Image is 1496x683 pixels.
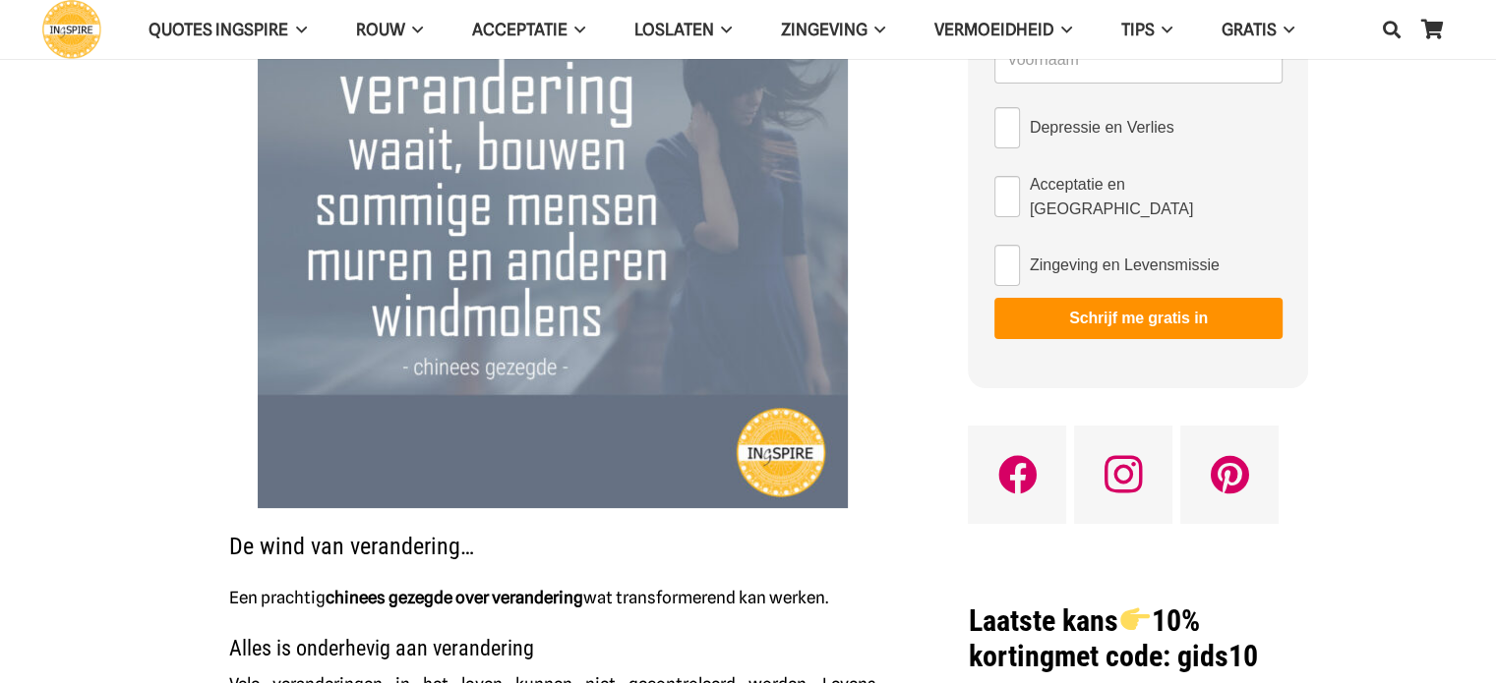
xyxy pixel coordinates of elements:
strong: chinees gezegde over verandering [326,588,583,607]
span: Depressie en Verlies [1030,115,1174,140]
a: VERMOEIDHEIDVERMOEIDHEID Menu [910,5,1096,55]
span: TIPS [1120,20,1154,39]
span: Een prachtig wat transformerend kan werken. [229,588,828,607]
span: Alles is onderhevig aan verandering [229,636,534,660]
span: Acceptatie en [GEOGRAPHIC_DATA] [1030,172,1283,221]
span: De wind van verandering… [229,533,474,560]
a: AcceptatieAcceptatie Menu [448,5,610,55]
span: Loslaten Menu [714,5,732,54]
a: Zoeken [1372,5,1411,54]
h1: met code: gids10 [968,603,1308,674]
span: Acceptatie [472,20,568,39]
span: Loslaten [634,20,714,39]
a: ROUWROUW Menu [330,5,447,55]
span: VERMOEIDHEID Menu [1053,5,1071,54]
button: Schrijf me gratis in [994,298,1283,339]
span: ROUW [355,20,404,39]
a: QUOTES INGSPIREQUOTES INGSPIRE Menu [124,5,330,55]
img: 👉 [1120,604,1150,634]
span: QUOTES INGSPIRE [149,20,288,39]
span: GRATIS [1222,20,1277,39]
span: GRATIS Menu [1277,5,1294,54]
span: Zingeving Menu [868,5,885,54]
a: LoslatenLoslaten Menu [610,5,756,55]
strong: Laatste kans 10% korting [968,603,1199,673]
span: Zingeving [781,20,868,39]
a: GRATISGRATIS Menu [1197,5,1319,55]
input: Zingeving en Levensmissie [994,245,1020,286]
a: Instagram [1074,426,1172,524]
span: Acceptatie Menu [568,5,585,54]
input: Voornaam [994,36,1283,84]
span: VERMOEIDHEID [934,20,1053,39]
span: ROUW Menu [404,5,422,54]
input: Acceptatie en [GEOGRAPHIC_DATA] [994,176,1020,217]
span: TIPS Menu [1154,5,1171,54]
a: Pinterest [1180,426,1279,524]
input: Depressie en Verlies [994,107,1020,148]
span: Zingeving en Levensmissie [1030,253,1220,277]
a: Facebook [968,426,1066,524]
span: QUOTES INGSPIRE Menu [288,5,306,54]
a: ZingevingZingeving Menu [756,5,910,55]
a: TIPSTIPS Menu [1096,5,1196,55]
